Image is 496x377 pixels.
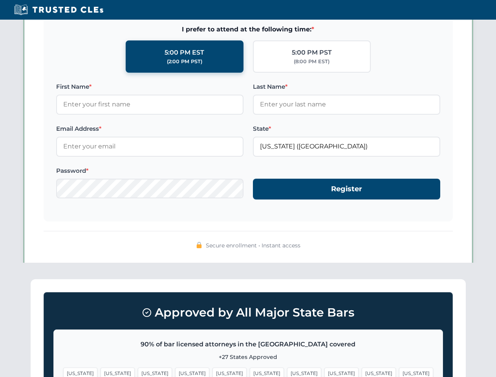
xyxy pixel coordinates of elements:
[56,137,243,156] input: Enter your email
[253,82,440,92] label: Last Name
[56,82,243,92] label: First Name
[63,339,433,350] p: 90% of bar licensed attorneys in the [GEOGRAPHIC_DATA] covered
[253,95,440,114] input: Enter your last name
[165,48,204,58] div: 5:00 PM EST
[56,166,243,176] label: Password
[56,24,440,35] span: I prefer to attend at the following time:
[253,179,440,199] button: Register
[167,58,202,66] div: (2:00 PM PST)
[294,58,329,66] div: (8:00 PM EST)
[12,4,106,16] img: Trusted CLEs
[292,48,332,58] div: 5:00 PM PST
[253,137,440,156] input: Florida (FL)
[53,302,443,323] h3: Approved by All Major State Bars
[63,353,433,361] p: +27 States Approved
[56,95,243,114] input: Enter your first name
[196,242,202,248] img: 🔒
[253,124,440,134] label: State
[56,124,243,134] label: Email Address
[206,241,300,250] span: Secure enrollment • Instant access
